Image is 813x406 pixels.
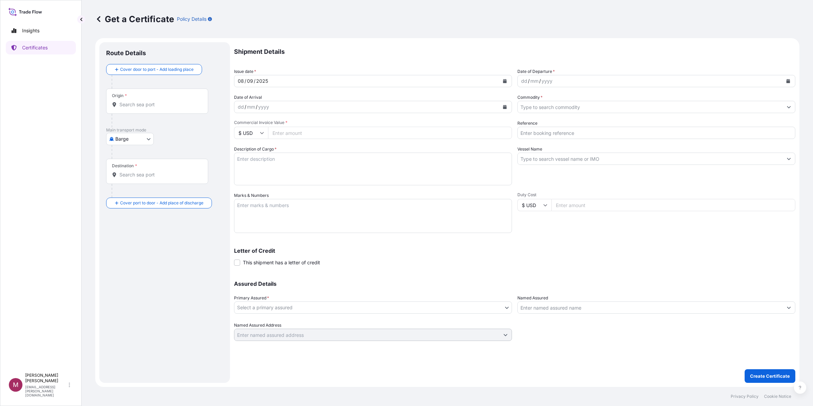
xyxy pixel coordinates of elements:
[518,101,783,113] input: Type to search commodity
[268,127,512,139] input: Enter amount
[517,94,543,101] label: Commodity
[246,103,256,111] div: month,
[528,77,530,85] div: /
[520,77,528,85] div: day,
[783,76,794,87] button: Calendar
[237,103,245,111] div: day,
[234,301,512,314] button: Select a primary assured
[517,68,555,75] span: Date of Departure
[750,373,790,379] p: Create Certificate
[106,127,223,133] p: Main transport mode
[517,146,542,153] label: Vessel Name
[234,42,795,61] p: Shipment Details
[119,101,200,108] input: Origin
[517,192,795,198] span: Duty Cost
[234,322,281,329] label: Named Assured Address
[177,16,206,22] p: Policy Details
[234,68,256,75] span: Issue date
[234,295,269,301] span: Primary Assured
[106,64,202,75] button: Cover door to port - Add loading place
[106,49,146,57] p: Route Details
[499,329,512,341] button: Show suggestions
[518,301,783,314] input: Assured Name
[234,146,277,153] label: Description of Cargo
[234,329,499,341] input: Named Assured Address
[539,77,541,85] div: /
[517,120,537,127] label: Reference
[256,103,258,111] div: /
[254,77,255,85] div: /
[783,153,795,165] button: Show suggestions
[783,101,795,113] button: Show suggestions
[517,127,795,139] input: Enter booking reference
[541,77,553,85] div: year,
[517,295,548,301] label: Named Assured
[255,77,269,85] div: year,
[6,24,76,37] a: Insights
[551,199,795,211] input: Enter amount
[6,41,76,54] a: Certificates
[245,77,246,85] div: /
[120,200,203,206] span: Cover port to door - Add place of discharge
[115,136,129,142] span: Barge
[106,133,154,145] button: Select transport
[22,44,48,51] p: Certificates
[518,153,783,165] input: Type to search vessel name or IMO
[245,103,246,111] div: /
[25,385,67,397] p: [EMAIL_ADDRESS][PERSON_NAME][DOMAIN_NAME]
[499,76,510,87] button: Calendar
[237,304,293,311] span: Select a primary assured
[106,198,212,208] button: Cover port to door - Add place of discharge
[258,103,270,111] div: year,
[234,248,795,253] p: Letter of Credit
[119,171,200,178] input: Destination
[13,381,18,388] span: M
[499,101,510,112] button: Calendar
[120,66,194,73] span: Cover door to port - Add loading place
[22,27,39,34] p: Insights
[783,301,795,314] button: Show suggestions
[112,163,137,169] div: Destination
[530,77,539,85] div: month,
[112,93,127,98] div: Origin
[95,14,174,25] p: Get a Certificate
[234,192,269,199] label: Marks & Numbers
[243,259,320,266] span: This shipment has a letter of credit
[234,94,262,101] span: Date of Arrival
[237,77,245,85] div: day,
[234,120,512,125] span: Commercial Invoice Value
[764,394,791,399] a: Cookie Notice
[234,281,795,286] p: Assured Details
[25,373,67,384] p: [PERSON_NAME] [PERSON_NAME]
[731,394,759,399] a: Privacy Policy
[246,77,254,85] div: month,
[745,369,795,383] button: Create Certificate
